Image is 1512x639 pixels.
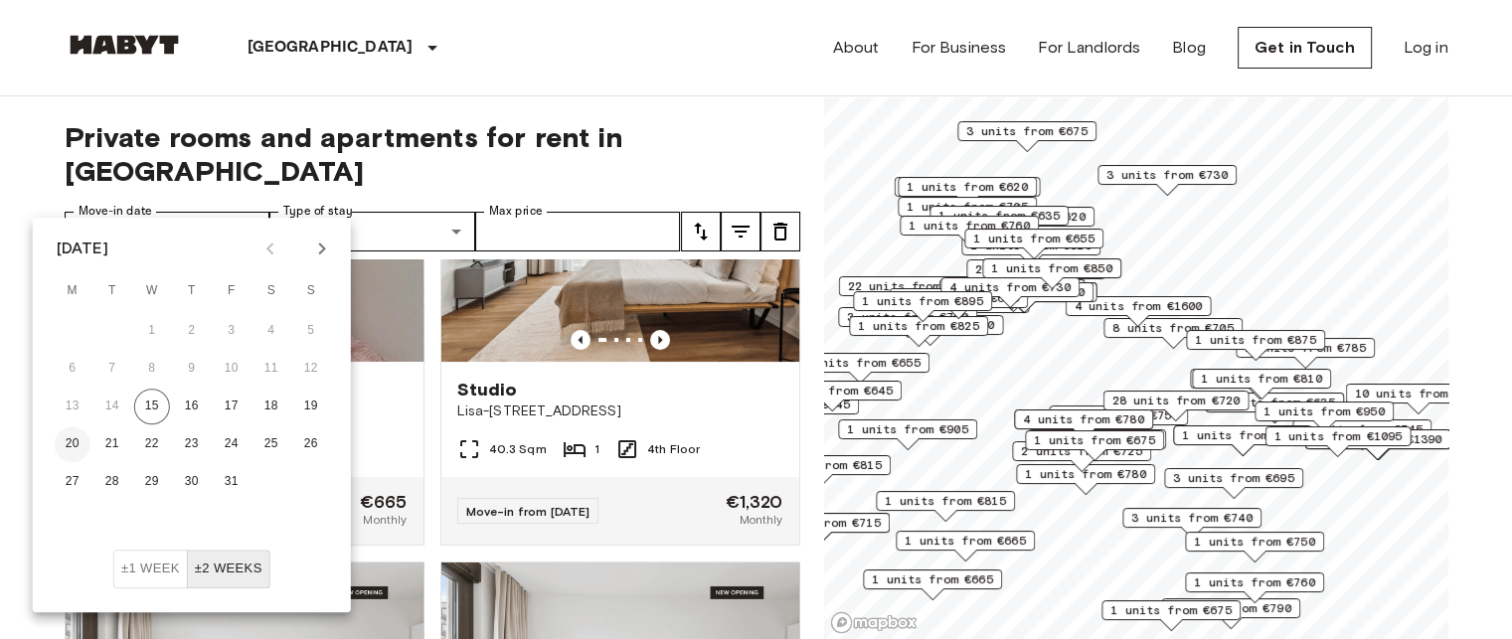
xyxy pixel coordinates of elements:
[214,389,250,424] button: 17
[1172,36,1206,60] a: Blog
[911,36,1006,60] a: For Business
[253,426,289,462] button: 25
[954,282,1093,313] div: Map marker
[1014,409,1153,440] div: Map marker
[838,276,984,307] div: Map marker
[762,381,902,411] div: Map marker
[594,440,599,458] span: 1
[174,389,210,424] button: 16
[1049,405,1188,436] div: Map marker
[964,208,1086,226] span: 1 units from €620
[174,426,210,462] button: 23
[489,440,547,458] span: 40.3 Sqm
[858,317,979,335] span: 1 units from €825
[961,236,1100,266] div: Map marker
[1255,401,1394,432] div: Map marker
[293,389,329,424] button: 19
[253,271,289,311] span: Saturday
[898,289,1019,307] span: 7 units from €665
[1111,392,1240,409] span: 28 units from €720
[1301,420,1423,438] span: 4 units from €745
[214,426,250,462] button: 24
[963,283,1085,301] span: 3 units from €740
[966,122,1088,140] span: 3 units from €675
[1238,27,1372,69] a: Get in Touch
[1201,370,1322,388] span: 1 units from €810
[838,419,977,450] div: Map marker
[113,550,270,588] div: Move In Flexibility
[847,277,975,295] span: 22 units from €665
[1097,165,1237,196] div: Map marker
[1110,601,1232,619] span: 1 units from €675
[847,420,968,438] span: 1 units from €905
[174,464,210,500] button: 30
[94,426,130,462] button: 21
[65,120,800,188] span: Private rooms and apartments for rent in [GEOGRAPHIC_DATA]
[982,258,1121,289] div: Map marker
[726,493,783,511] span: €1,320
[187,550,270,588] button: ±2 weeks
[1058,406,1179,424] span: 3 units from €755
[293,426,329,462] button: 26
[872,570,993,588] span: 1 units from €665
[363,511,407,529] span: Monthly
[134,426,170,462] button: 22
[1027,429,1166,460] div: Map marker
[1263,402,1385,420] span: 1 units from €950
[457,401,783,421] span: Lisa-[STREET_ADDRESS]
[885,492,1006,510] span: 1 units from €815
[1354,385,1482,402] span: 10 units from €645
[721,212,760,251] button: tune
[838,307,977,338] div: Map marker
[900,216,1039,246] div: Map marker
[253,389,289,424] button: 18
[1173,425,1312,456] div: Map marker
[896,531,1035,561] div: Map marker
[79,203,152,220] label: Move-in date
[1195,331,1316,349] span: 1 units from €875
[55,271,90,311] span: Monday
[1182,426,1303,444] span: 1 units from €685
[1021,442,1142,460] span: 2 units from €725
[853,291,992,322] div: Map marker
[1102,391,1249,421] div: Map marker
[57,237,108,260] div: [DATE]
[759,514,881,532] span: 1 units from €715
[650,330,670,350] button: Previous image
[1012,441,1151,472] div: Map marker
[1065,296,1211,327] div: Map marker
[55,426,90,462] button: 20
[1074,297,1202,315] span: 4 units from €1600
[739,511,782,529] span: Monthly
[790,353,929,384] div: Map marker
[457,378,518,401] span: Studio
[866,316,994,334] span: 1 units from €1200
[1205,393,1344,423] div: Map marker
[293,271,329,311] span: Sunday
[909,217,1030,235] span: 1 units from €760
[1103,318,1243,349] div: Map marker
[489,203,543,220] label: Max price
[1345,384,1491,414] div: Map marker
[966,259,1105,290] div: Map marker
[1264,426,1411,457] div: Map marker
[305,232,339,265] button: Next month
[964,229,1103,259] div: Map marker
[847,308,968,326] span: 3 units from €790
[1186,330,1325,361] div: Map marker
[1245,339,1366,357] span: 1 units from €785
[466,504,590,519] span: Move-in from [DATE]
[360,493,408,511] span: €665
[830,611,918,634] a: Mapbox logo
[1190,369,1329,399] div: Map marker
[957,121,1096,152] div: Map marker
[1173,469,1294,487] span: 3 units from €695
[857,315,1003,346] div: Map marker
[1112,319,1234,337] span: 8 units from €705
[248,36,414,60] p: [GEOGRAPHIC_DATA]
[571,330,590,350] button: Previous image
[889,288,1028,319] div: Map marker
[799,354,921,372] span: 3 units from €655
[1034,431,1155,449] span: 1 units from €675
[949,278,1071,296] span: 4 units from €730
